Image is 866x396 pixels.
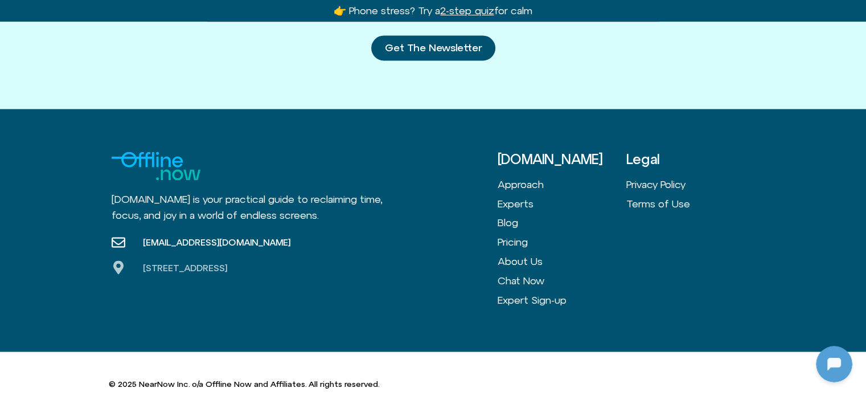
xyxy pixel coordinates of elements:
button: Get The Newsletter [371,35,495,60]
a: 👉 Phone stress? Try a2-step quizfor calm [334,5,532,17]
img: N5FCcHC.png [91,169,137,214]
a: [STREET_ADDRESS] [112,260,290,274]
u: 2-step quiz [440,5,494,17]
iframe: Botpress [816,346,852,382]
a: Experts [498,194,626,214]
nav: Menu [626,175,755,213]
h3: Legal [626,152,755,166]
h1: [DOMAIN_NAME] [71,226,157,242]
a: Expert Sign-up [498,290,626,309]
img: N5FCcHC.png [10,6,28,24]
a: About Us [498,251,626,271]
span: [DOMAIN_NAME] is your practical guide to reclaiming time, focus, and joy in a world of endless sc... [112,193,382,222]
textarea: Message Input [19,296,177,307]
a: Pricing [498,232,626,252]
a: Privacy Policy [626,175,755,194]
svg: Close Chatbot Button [199,5,218,25]
a: Chat Now [498,271,626,290]
span: Get The Newsletter [385,42,482,54]
nav: Menu [498,175,626,309]
p: © 2025 NearNow Inc. o/a Offline Now and Affiliates. All rights reserved. [109,378,379,389]
h2: [DOMAIN_NAME] [34,7,175,22]
svg: Restart Conversation Button [179,5,199,25]
span: [STREET_ADDRESS] [140,262,227,273]
button: Expand Header Button [3,3,225,27]
svg: Voice Input Button [195,292,213,311]
a: [EMAIL_ADDRESS][DOMAIN_NAME] [112,235,290,249]
img: Logo for Offline.now with the text "Offline" in blue and "Now" in Green. [112,152,200,180]
a: Approach [498,175,626,194]
h3: [DOMAIN_NAME] [498,152,626,166]
span: [EMAIL_ADDRESS][DOMAIN_NAME] [140,236,290,248]
a: Terms of Use [626,194,755,214]
a: Blog [498,213,626,232]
